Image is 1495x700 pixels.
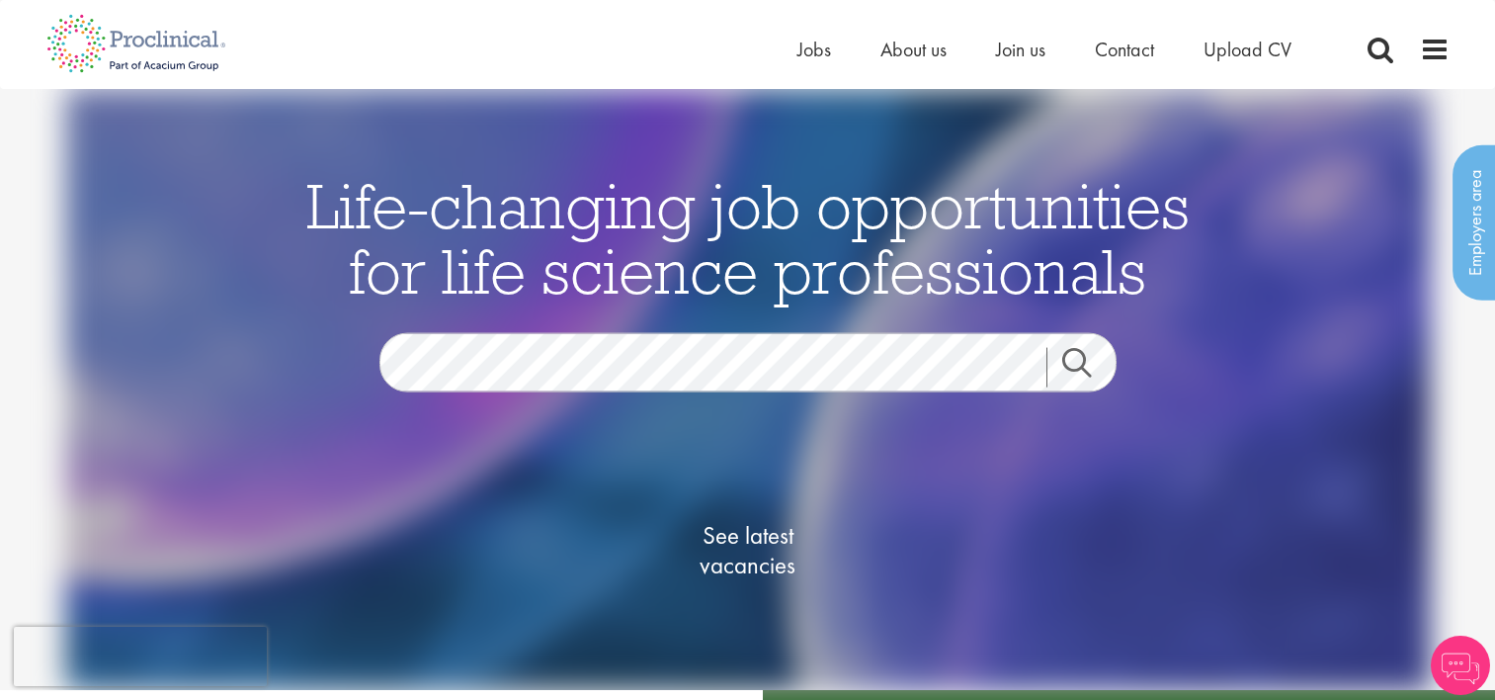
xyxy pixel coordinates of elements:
a: Job search submit button [1046,348,1131,388]
img: candidate home [65,89,1430,690]
span: Life-changing job opportunities for life science professionals [306,166,1190,310]
a: See latestvacancies [649,442,847,659]
a: Upload CV [1204,37,1291,62]
a: Contact [1095,37,1154,62]
a: Join us [996,37,1045,62]
img: Chatbot [1431,636,1490,695]
a: Jobs [797,37,831,62]
iframe: reCAPTCHA [14,627,267,686]
span: See latest vacancies [649,521,847,580]
a: About us [880,37,947,62]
